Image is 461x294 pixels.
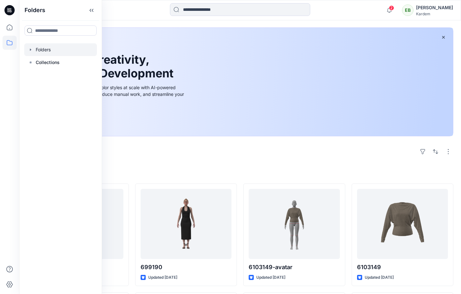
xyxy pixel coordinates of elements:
[36,59,60,66] p: Collections
[416,4,453,11] div: [PERSON_NAME]
[389,5,394,11] span: 2
[416,11,453,16] div: Kardem
[141,263,232,272] p: 699190
[42,53,176,80] h1: Unleash Creativity, Speed Up Development
[357,189,448,259] a: 6103149
[365,274,394,281] p: Updated [DATE]
[42,84,186,104] div: Explore ideas faster and recolor styles at scale with AI-powered tools that boost creativity, red...
[402,4,413,16] div: EB
[141,189,232,259] a: 699190
[249,263,340,272] p: 6103149-avatar
[249,189,340,259] a: 6103149-avatar
[256,274,285,281] p: Updated [DATE]
[27,169,453,177] h4: Styles
[148,274,177,281] p: Updated [DATE]
[357,263,448,272] p: 6103149
[42,112,186,125] a: Discover more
